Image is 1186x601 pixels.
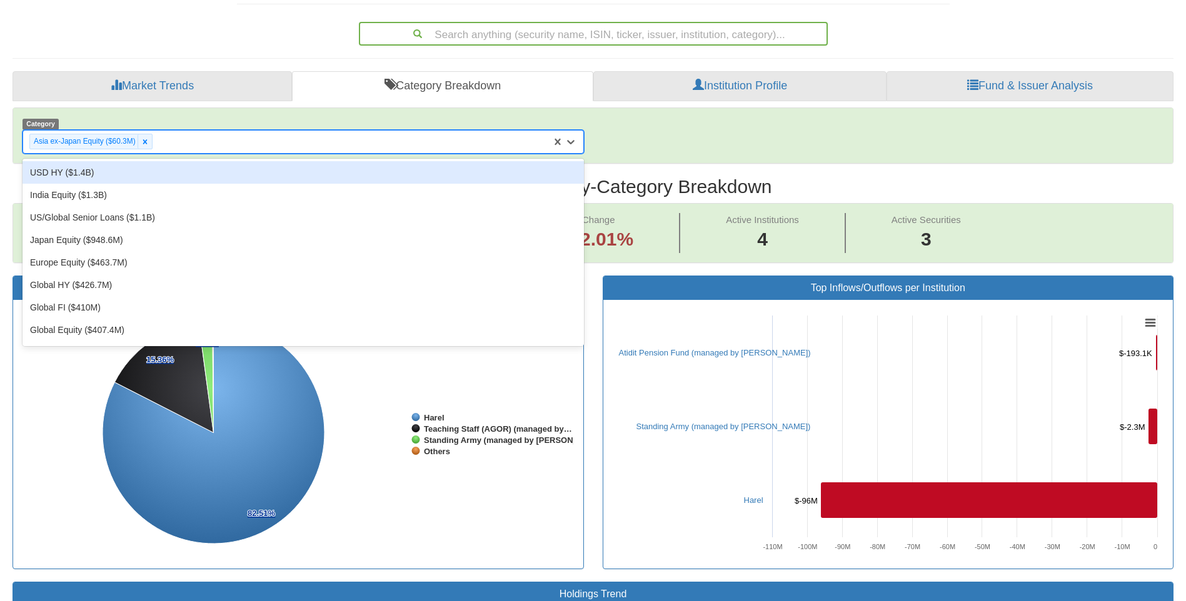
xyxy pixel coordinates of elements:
[23,184,584,206] div: India Equity ($1.3B)
[835,543,850,550] text: -90M
[1120,422,1145,432] tspan: $-2.3M
[887,71,1173,101] a: Fund & Issuer Analysis
[582,214,615,225] span: Change
[763,543,782,550] text: -110M
[248,509,276,518] tspan: 82.51%
[424,435,607,445] tspan: Standing Army (managed by [PERSON_NAME])
[795,496,818,505] tspan: $-96M
[940,543,955,550] text: -60M
[23,296,584,319] div: Global FI ($410M)
[613,282,1164,294] h3: Top Inflows/Outflows per Institution
[1009,543,1025,550] text: -40M
[1044,543,1060,550] text: -30M
[1153,543,1157,550] text: 0
[892,226,961,253] span: 3
[360,23,827,44] div: Search anything (security name, ISIN, ticker, issuer, institution, category)...
[23,161,584,184] div: USD HY ($1.4B)
[744,495,763,505] a: Harel
[424,424,572,434] tspan: Teaching Staff (AGOR) (managed by…
[619,348,811,357] a: Atidit Pension Fund (managed by [PERSON_NAME])
[905,543,920,550] text: -70M
[23,341,584,364] div: UK Equity ($377.5M)
[974,543,990,550] text: -50M
[1119,349,1152,358] tspan: $-193.1K
[1079,543,1095,550] text: -20M
[892,214,961,225] span: Active Securities
[23,229,584,251] div: Japan Equity ($948.6M)
[23,319,584,341] div: Global Equity ($407.4M)
[593,71,887,101] a: Institution Profile
[726,226,799,253] span: 4
[563,226,633,253] span: -62.01%
[23,251,584,274] div: Europe Equity ($463.7M)
[726,214,799,225] span: Active Institutions
[23,119,59,129] span: Category
[798,543,817,550] text: -100M
[30,134,138,149] div: Asia ex-Japan Equity ($60.3M)
[13,71,292,101] a: Market Trends
[23,206,584,229] div: US/Global Senior Loans ($1.1B)
[424,447,450,456] tspan: Others
[424,413,445,422] tspan: Harel
[1114,543,1130,550] text: -10M
[870,543,885,550] text: -80M
[23,274,584,296] div: Global HY ($426.7M)
[292,71,593,101] a: Category Breakdown
[636,422,811,431] a: Standing Army (managed by [PERSON_NAME])
[13,176,1173,197] h2: Asia ex-Japan Equity - Category Breakdown
[23,589,1163,600] h3: Holdings Trend
[146,355,174,364] tspan: 15.36%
